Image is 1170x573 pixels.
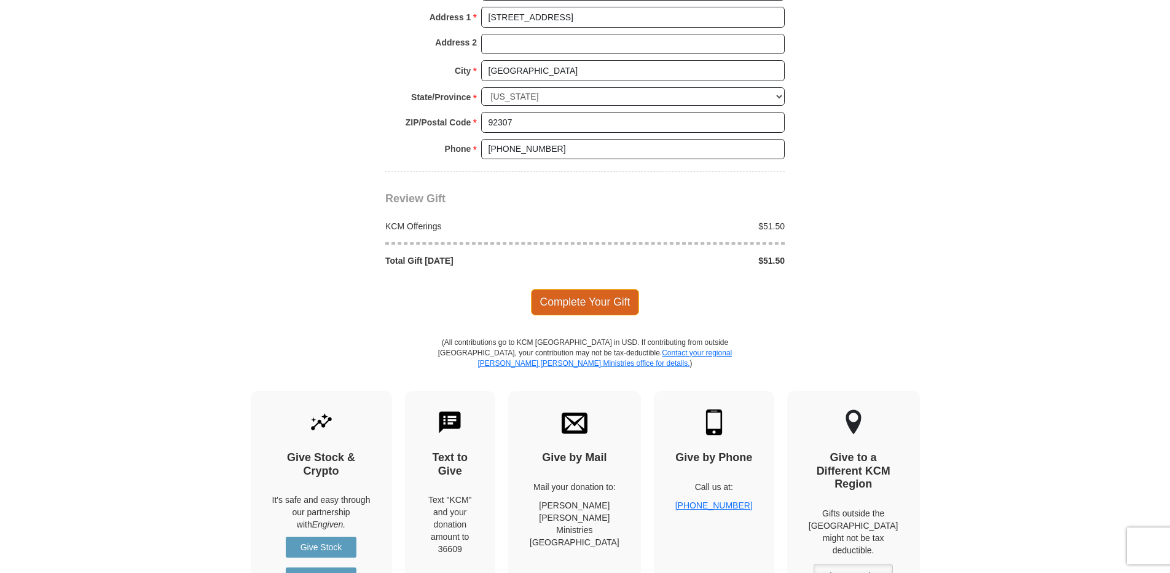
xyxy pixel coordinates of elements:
div: KCM Offerings [379,220,586,232]
img: envelope.svg [562,409,587,435]
p: (All contributions go to KCM [GEOGRAPHIC_DATA] in USD. If contributing from outside [GEOGRAPHIC_D... [438,338,732,391]
img: give-by-stock.svg [308,409,334,435]
a: [PHONE_NUMBER] [675,500,753,510]
strong: State/Province [411,89,471,106]
img: mobile.svg [701,409,727,435]
p: It's safe and easy through our partnership with [272,494,371,531]
img: other-region [845,409,862,435]
a: Contact your regional [PERSON_NAME] [PERSON_NAME] Ministries office for details. [477,349,732,368]
img: text-to-give.svg [437,409,463,435]
h4: Give by Phone [675,451,753,465]
a: Give Stock [286,537,356,558]
h4: Give by Mail [530,451,619,465]
strong: Phone [445,140,471,157]
p: [PERSON_NAME] [PERSON_NAME] Ministries [GEOGRAPHIC_DATA] [530,499,619,548]
strong: Address 1 [430,9,471,26]
div: Total Gift [DATE] [379,255,586,267]
strong: ZIP/Postal Code [406,114,471,131]
h4: Give to a Different KCM Region [809,451,898,491]
strong: City [455,62,471,79]
h4: Give Stock & Crypto [272,451,371,478]
p: Call us at: [675,481,753,493]
i: Engiven. [312,520,345,529]
p: Mail your donation to: [530,481,619,493]
div: Text "KCM" and your donation amount to 36609 [426,494,474,555]
strong: Address 2 [435,34,477,51]
span: Complete Your Gift [531,289,640,315]
h4: Text to Give [426,451,474,478]
div: $51.50 [585,220,791,232]
span: Review Gift [385,192,446,205]
p: Gifts outside the [GEOGRAPHIC_DATA] might not be tax deductible. [809,507,898,556]
div: $51.50 [585,255,791,267]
